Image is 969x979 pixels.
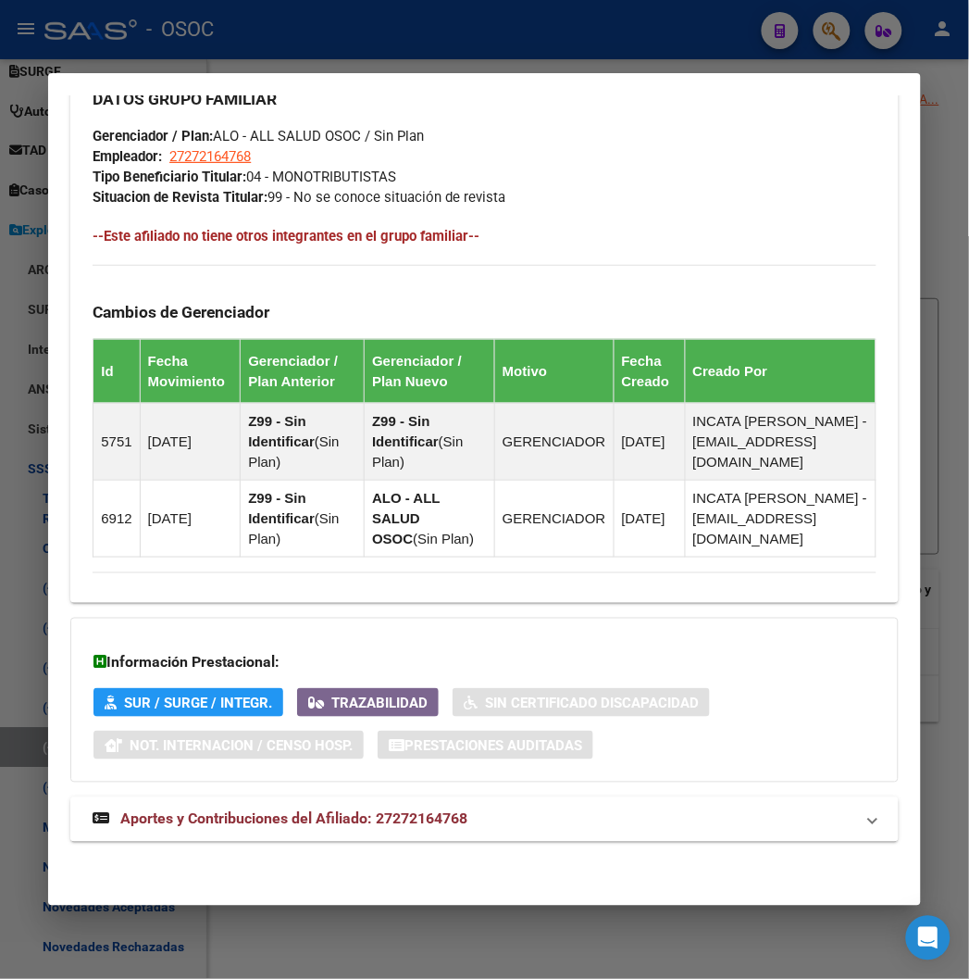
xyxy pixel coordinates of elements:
strong: Z99 - Sin Identificar [248,413,315,449]
th: Fecha Creado [614,339,685,403]
strong: Z99 - Sin Identificar [372,413,439,449]
th: Creado Por [685,339,876,403]
td: 6912 [93,480,140,557]
td: [DATE] [614,480,685,557]
td: [DATE] [614,403,685,480]
span: 99 - No se conoce situación de revista [93,189,505,206]
td: ( ) [241,480,365,557]
th: Gerenciador / Plan Nuevo [365,339,495,403]
td: ( ) [365,480,495,557]
button: Not. Internacion / Censo Hosp. [93,731,364,759]
span: ALO - ALL SALUD OSOC / Sin Plan [93,128,424,144]
th: Fecha Movimiento [140,339,241,403]
h4: --Este afiliado no tiene otros integrantes en el grupo familiar-- [93,226,876,246]
span: Aportes y Contribuciones del Afiliado: 27272164768 [120,810,467,828]
td: GERENCIADOR [494,480,614,557]
td: INCATA [PERSON_NAME] - [EMAIL_ADDRESS][DOMAIN_NAME] [685,403,876,480]
button: Prestaciones Auditadas [378,731,593,759]
h3: Cambios de Gerenciador [93,302,876,322]
td: INCATA [PERSON_NAME] - [EMAIL_ADDRESS][DOMAIN_NAME] [685,480,876,557]
span: 27272164768 [169,148,251,165]
span: Sin Plan [248,433,339,470]
th: Motivo [494,339,614,403]
span: Sin Plan [372,433,463,470]
td: 5751 [93,403,140,480]
button: Trazabilidad [297,688,439,717]
span: Sin Plan [248,510,339,546]
h3: Información Prestacional: [93,652,875,674]
span: Trazabilidad [331,695,428,711]
strong: Gerenciador / Plan: [93,128,213,144]
strong: Z99 - Sin Identificar [248,490,315,526]
span: Prestaciones Auditadas [404,737,582,754]
span: SUR / SURGE / INTEGR. [124,695,272,711]
mat-expansion-panel-header: Aportes y Contribuciones del Afiliado: 27272164768 [70,797,898,842]
strong: Tipo Beneficiario Titular: [93,169,246,185]
button: Sin Certificado Discapacidad [453,688,710,717]
td: ( ) [241,403,365,480]
span: Sin Plan [417,531,469,546]
strong: ALO - ALL SALUD OSOC [372,490,440,546]
td: [DATE] [140,480,241,557]
h3: DATOS GRUPO FAMILIAR [93,89,876,109]
span: Not. Internacion / Censo Hosp. [130,737,353,754]
th: Gerenciador / Plan Anterior [241,339,365,403]
td: GERENCIADOR [494,403,614,480]
td: [DATE] [140,403,241,480]
td: ( ) [365,403,495,480]
div: Open Intercom Messenger [906,916,950,960]
strong: Empleador: [93,148,162,165]
span: Sin Certificado Discapacidad [485,695,699,711]
th: Id [93,339,140,403]
button: SUR / SURGE / INTEGR. [93,688,283,717]
strong: Situacion de Revista Titular: [93,189,267,206]
span: 04 - MONOTRIBUTISTAS [93,169,396,185]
